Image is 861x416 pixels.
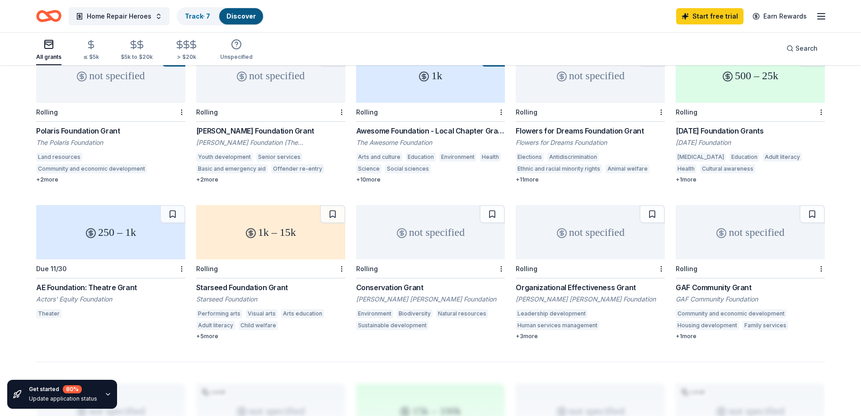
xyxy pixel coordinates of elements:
[174,36,198,65] button: > $20k
[177,7,264,25] button: Track· 7Discover
[516,295,665,304] div: [PERSON_NAME] [PERSON_NAME] Foundation
[83,36,99,65] button: ≤ $5k
[439,153,476,162] div: Environment
[676,125,825,136] div: [DATE] Foundation Grants
[743,321,788,330] div: Family services
[29,385,97,393] div: Get started
[174,53,198,61] div: > $20k
[356,108,378,116] div: Rolling
[676,108,697,116] div: Rolling
[779,39,825,57] button: Search
[356,205,505,259] div: not specified
[356,164,381,173] div: Science
[516,205,665,259] div: not specified
[356,309,393,318] div: Environment
[676,8,743,24] a: Start free trial
[356,153,402,162] div: Arts and culture
[196,309,242,318] div: Performing arts
[36,205,185,321] a: 250 – 1kDue 11/30AE Foundation: Theatre GrantActors' Equity FoundationTheater
[196,321,235,330] div: Adult literacy
[700,164,755,173] div: Cultural awareness
[676,295,825,304] div: GAF Community Foundation
[516,333,665,340] div: + 3 more
[220,53,253,61] div: Unspecified
[36,48,185,183] a: not specifiedRollingPolaris Foundation GrantThe Polaris FoundationLand resourcesCommunity and eco...
[196,282,345,293] div: Starseed Foundation Grant
[516,153,544,162] div: Elections
[36,295,185,304] div: Actors' Equity Foundation
[676,333,825,340] div: + 1 more
[29,395,97,402] div: Update application status
[196,265,218,273] div: Rolling
[547,153,599,162] div: Antidiscrimination
[121,53,153,61] div: $5k to $20k
[36,309,61,318] div: Theater
[676,48,825,183] a: 500 – 25kRolling[DATE] Foundation Grants[DATE] Foundation[MEDICAL_DATA]EducationAdult literacyHea...
[196,164,268,173] div: Basic and emergency aid
[196,125,345,136] div: [PERSON_NAME] Foundation Grant
[196,205,345,259] div: 1k – 15k
[36,125,185,136] div: Polaris Foundation Grant
[676,282,825,293] div: GAF Community Grant
[516,164,602,173] div: Ethnic and racial minority rights
[676,205,825,259] div: not specified
[516,282,665,293] div: Organizational Effectiveness Grant
[239,321,278,330] div: Child welfare
[516,265,537,273] div: Rolling
[196,205,345,340] a: 1k – 15kRollingStarseed Foundation GrantStarseed FoundationPerforming artsVisual artsArts educati...
[271,164,324,173] div: Offender re-entry
[36,164,147,173] div: Community and economic development
[516,321,599,330] div: Human services management
[356,321,428,330] div: Sustainable development
[676,309,786,318] div: Community and economic development
[516,205,665,340] a: not specifiedRollingOrganizational Effectiveness Grant[PERSON_NAME] [PERSON_NAME] FoundationLeade...
[356,176,505,183] div: + 10 more
[356,125,505,136] div: Awesome Foundation - Local Chapter Grants
[516,176,665,183] div: + 11 more
[480,153,501,162] div: Health
[676,205,825,340] a: not specifiedRollingGAF Community GrantGAF Community FoundationCommunity and economic development...
[36,5,61,27] a: Home
[676,164,696,173] div: Health
[196,333,345,340] div: + 5 more
[36,205,185,259] div: 250 – 1k
[282,321,339,330] div: Wildlife biodiversity
[69,7,169,25] button: Home Repair Heroes
[676,153,726,162] div: [MEDICAL_DATA]
[196,48,345,103] div: not specified
[356,295,505,304] div: [PERSON_NAME] [PERSON_NAME] Foundation
[220,35,253,65] button: Unspecified
[185,12,210,20] a: Track· 7
[516,48,665,103] div: not specified
[196,138,345,147] div: [PERSON_NAME] Foundation (The [PERSON_NAME] Foundation)
[36,138,185,147] div: The Polaris Foundation
[356,138,505,147] div: The Awesome Foundation
[36,108,58,116] div: Rolling
[356,48,505,103] div: 1k
[256,153,302,162] div: Senior services
[406,153,436,162] div: Education
[196,153,253,162] div: Youth development
[36,176,185,183] div: + 2 more
[87,11,151,22] span: Home Repair Heroes
[356,265,378,273] div: Rolling
[196,176,345,183] div: + 2 more
[516,138,665,147] div: Flowers for Dreams Foundation
[763,153,802,162] div: Adult literacy
[246,309,278,318] div: Visual arts
[36,282,185,293] div: AE Foundation: Theatre Grant
[676,138,825,147] div: [DATE] Foundation
[36,53,61,61] div: All grants
[516,309,588,318] div: Leadership development
[676,176,825,183] div: + 1 more
[676,321,739,330] div: Housing development
[385,164,431,173] div: Social sciences
[121,36,153,65] button: $5k to $20k
[516,48,665,183] a: not specifiedRollingFlowers for Dreams Foundation GrantFlowers for Dreams FoundationElectionsAnti...
[36,265,66,273] div: Due 11/30
[606,164,649,173] div: Animal welfare
[36,35,61,65] button: All grants
[397,309,433,318] div: Biodiversity
[516,108,537,116] div: Rolling
[516,125,665,136] div: Flowers for Dreams Foundation Grant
